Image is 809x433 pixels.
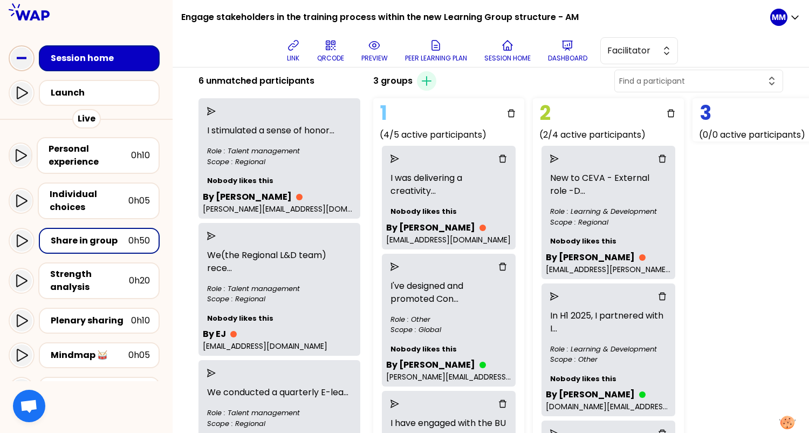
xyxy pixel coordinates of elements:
div: Live [72,109,101,128]
span: send [207,369,216,377]
p: By [PERSON_NAME] [546,251,635,264]
div: Session home [51,52,154,65]
p: [DOMAIN_NAME][EMAIL_ADDRESS][DOMAIN_NAME] [546,401,671,412]
div: 0h05 [128,349,150,362]
span: send [390,400,399,408]
p: link [287,54,299,63]
p: [PERSON_NAME][EMAIL_ADDRESS][DOMAIN_NAME] [386,371,511,382]
p: I stimulated a sense of honor ... [203,120,356,141]
span: delete [498,262,507,271]
p: I've designed and promoted Con ... [386,275,511,310]
div: Scope : Regional [550,217,667,228]
div: Scope : Regional [207,157,352,167]
p: Nobody likes this [386,202,511,221]
p: We(the Regional L&D team) rece ... [203,245,356,279]
h3: 6 unmatched participants [198,75,314,87]
div: 0h05 [128,194,150,207]
div: Mindmap 🥁 [51,349,128,362]
p: QRCODE [317,54,344,63]
div: Ouvrir le chat [13,390,45,422]
div: Role : Learning & Development [550,206,667,217]
span: 2 [537,97,553,130]
span: delete [658,154,667,163]
p: Nobody likes this [546,369,671,389]
div: Launch [51,86,154,99]
p: [EMAIL_ADDRESS][PERSON_NAME][DOMAIN_NAME] [546,264,671,275]
button: Dashboard [544,35,592,67]
span: send [550,154,559,163]
div: Scope : Global [390,324,507,335]
p: Nobody likes this [386,340,511,359]
div: Role : Other [390,314,507,325]
p: New to CEVA - External role -D ... [546,167,671,202]
button: MM [770,9,800,26]
p: Dashboard [548,54,587,63]
button: Facilitator [600,37,678,64]
input: Find a participant [619,76,765,86]
button: QRCODE [313,35,348,67]
h3: 3 groups [373,75,413,87]
p: [PERSON_NAME][EMAIL_ADDRESS][DOMAIN_NAME] [203,204,356,214]
span: delete [667,109,675,118]
p: By EJ [203,328,226,341]
div: Share in group [51,234,128,247]
span: delete [498,154,507,163]
span: delete [498,400,507,408]
p: I was delivering a creativity ... [386,167,511,202]
span: send [550,292,559,301]
p: By [PERSON_NAME] [386,221,475,234]
div: 0h20 [129,274,150,287]
span: send [390,154,399,163]
div: Scope : Regional [207,418,352,429]
p: Peer learning plan [405,54,467,63]
div: 0h10 [131,149,150,162]
span: 1 [378,97,390,130]
button: Peer learning plan [401,35,471,67]
h4: (2/4 active participants) [539,128,684,141]
span: send [390,262,399,271]
div: Scope : Other [550,354,667,365]
h4: (4/5 active participants) [380,128,524,141]
div: Plenary sharing [51,314,131,327]
p: By [PERSON_NAME] [203,191,292,204]
p: [EMAIL_ADDRESS][DOMAIN_NAME] [386,234,511,245]
div: Personal experience [49,143,131,168]
span: send [207,107,216,116]
div: Individual choices [50,188,128,214]
div: 0h50 [128,234,150,247]
span: send [207,232,216,240]
p: Nobody likes this [546,232,671,251]
div: Scope : Regional [207,294,352,305]
div: Role : Talent management [207,283,352,294]
div: Role : Talent management [207,408,352,418]
span: delete [658,292,667,301]
p: By [PERSON_NAME] [386,358,475,371]
p: Nobody likes this [203,309,356,328]
p: preview [361,54,388,63]
button: link [283,35,304,67]
p: By [PERSON_NAME] [546,388,635,401]
button: Session home [480,35,535,67]
span: Facilitator [607,44,656,57]
div: Role : Talent management [207,146,352,157]
div: 0h10 [131,314,150,327]
button: preview [357,35,392,67]
p: [EMAIL_ADDRESS][DOMAIN_NAME] [203,341,356,351]
div: Strength analysis [50,268,129,294]
span: delete [507,109,516,118]
p: In H1 2025, I partnered with I ... [546,305,671,340]
span: 3 [697,97,714,130]
div: Role : Learning & Development [550,344,667,355]
p: Session home [484,54,531,63]
p: MM [772,12,786,23]
p: We conducted a quarterly E-lea ... [203,382,356,403]
p: Nobody likes this [203,171,356,191]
